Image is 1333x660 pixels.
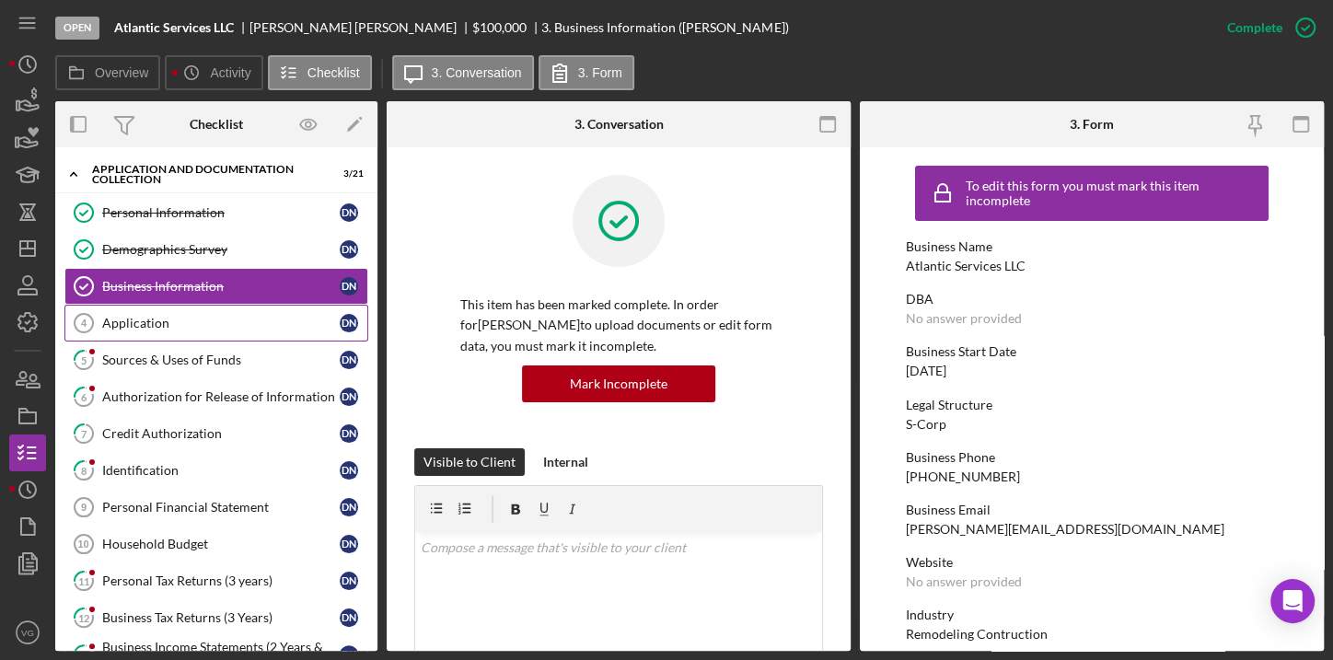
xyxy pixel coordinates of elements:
div: Internal [543,448,588,476]
div: Website [906,555,1277,570]
div: Sources & Uses of Funds [102,353,340,367]
label: 3. Form [578,65,622,80]
button: Activity [165,55,262,90]
tspan: 11 [78,574,89,586]
div: [PHONE_NUMBER] [906,469,1020,484]
tspan: 6 [81,390,87,402]
div: Household Budget [102,537,340,551]
a: 9Personal Financial StatementDN [64,489,368,526]
b: Atlantic Services LLC [114,20,234,35]
div: Legal Structure [906,398,1277,412]
div: Application and Documentation Collection [92,164,318,185]
div: Complete [1227,9,1282,46]
div: [PERSON_NAME][EMAIL_ADDRESS][DOMAIN_NAME] [906,522,1224,537]
div: Business Start Date [906,344,1277,359]
div: Checklist [190,117,243,132]
button: Complete [1209,9,1324,46]
label: Activity [210,65,250,80]
tspan: 4 [81,318,87,329]
tspan: 12 [78,611,89,623]
div: D N [340,498,358,516]
div: Business Information [102,279,340,294]
div: Mark Incomplete [570,365,667,402]
div: Visible to Client [423,448,516,476]
button: Checklist [268,55,372,90]
div: D N [340,424,358,443]
div: Atlantic Services LLC [906,259,1026,273]
div: D N [340,240,358,259]
div: [PERSON_NAME] [PERSON_NAME] [249,20,472,35]
div: D N [340,461,358,480]
div: S-Corp [906,417,946,432]
a: 8IdentificationDN [64,452,368,489]
div: No answer provided [906,574,1022,589]
button: Internal [534,448,597,476]
div: [DATE] [906,364,946,378]
button: Mark Incomplete [522,365,715,402]
div: Business Name [906,239,1277,254]
button: 3. Conversation [392,55,534,90]
div: D N [340,572,358,590]
div: Identification [102,463,340,478]
div: Personal Financial Statement [102,500,340,515]
div: Industry [906,608,1277,622]
div: Business Phone [906,450,1277,465]
div: Open [55,17,99,40]
div: D N [340,388,358,406]
tspan: 9 [81,502,87,513]
tspan: 10 [77,538,88,550]
label: 3. Conversation [432,65,522,80]
div: D N [340,277,358,295]
a: Business InformationDN [64,268,368,305]
tspan: 8 [81,464,87,476]
div: Open Intercom Messenger [1270,579,1315,623]
div: D N [340,351,358,369]
div: 3. Form [1070,117,1114,132]
span: $100,000 [472,19,527,35]
div: Business Tax Returns (3 Years) [102,610,340,625]
div: Personal Tax Returns (3 years) [102,573,340,588]
a: 7Credit AuthorizationDN [64,415,368,452]
div: 3. Conversation [574,117,664,132]
label: Checklist [307,65,360,80]
a: Personal InformationDN [64,194,368,231]
button: Overview [55,55,160,90]
div: Credit Authorization [102,426,340,441]
div: No answer provided [906,311,1022,326]
div: Application [102,316,340,330]
div: Business Email [906,503,1277,517]
button: 3. Form [539,55,634,90]
a: 5Sources & Uses of FundsDN [64,342,368,378]
label: Overview [95,65,148,80]
div: To edit this form you must mark this item incomplete [966,179,1263,208]
text: VG [21,628,34,638]
a: 10Household BudgetDN [64,526,368,562]
div: Authorization for Release of Information [102,389,340,404]
a: Demographics SurveyDN [64,231,368,268]
a: 11Personal Tax Returns (3 years)DN [64,562,368,599]
tspan: 5 [81,353,87,365]
div: DBA [906,292,1277,307]
a: 6Authorization for Release of InformationDN [64,378,368,415]
div: D N [340,608,358,627]
div: Personal Information [102,205,340,220]
div: 3 / 21 [330,168,364,179]
div: Demographics Survey [102,242,340,257]
div: D N [340,535,358,553]
tspan: 13 [78,648,89,660]
div: 3. Business Information ([PERSON_NAME]) [541,20,788,35]
div: D N [340,203,358,222]
div: Remodeling Contruction [906,627,1048,642]
button: VG [9,614,46,651]
button: Visible to Client [414,448,525,476]
div: D N [340,314,358,332]
p: This item has been marked complete. In order for [PERSON_NAME] to upload documents or edit form d... [460,295,777,356]
a: 4ApplicationDN [64,305,368,342]
a: 12Business Tax Returns (3 Years)DN [64,599,368,636]
tspan: 7 [81,427,87,439]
